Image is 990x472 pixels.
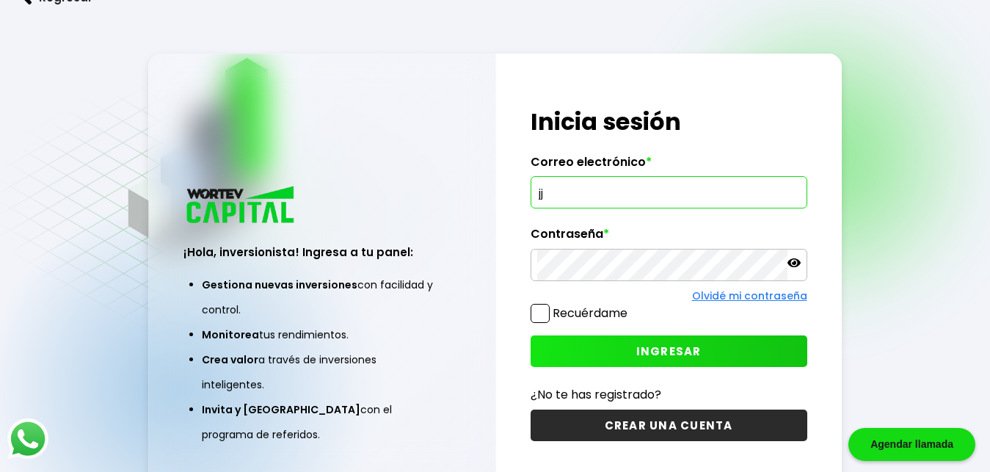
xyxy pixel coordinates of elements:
h1: Inicia sesión [531,104,807,139]
li: a través de inversiones inteligentes. [202,347,442,397]
span: INGRESAR [636,344,702,359]
span: Monitorea [202,327,259,342]
a: ¿No te has registrado?CREAR UNA CUENTA [531,385,807,441]
input: hola@wortev.capital [537,177,801,208]
a: Olvidé mi contraseña [692,288,807,303]
p: ¿No te has registrado? [531,385,807,404]
label: Correo electrónico [531,155,807,177]
label: Recuérdame [553,305,627,322]
button: INGRESAR [531,335,807,367]
li: con el programa de referidos. [202,397,442,447]
img: logos_whatsapp-icon.242b2217.svg [7,418,48,460]
button: CREAR UNA CUENTA [531,410,807,441]
li: con facilidad y control. [202,272,442,322]
span: Crea valor [202,352,258,367]
span: Invita y [GEOGRAPHIC_DATA] [202,402,360,417]
span: Gestiona nuevas inversiones [202,277,357,292]
div: Agendar llamada [848,428,975,461]
h3: ¡Hola, inversionista! Ingresa a tu panel: [183,244,460,261]
label: Contraseña [531,227,807,249]
li: tus rendimientos. [202,322,442,347]
img: logo_wortev_capital [183,184,299,228]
